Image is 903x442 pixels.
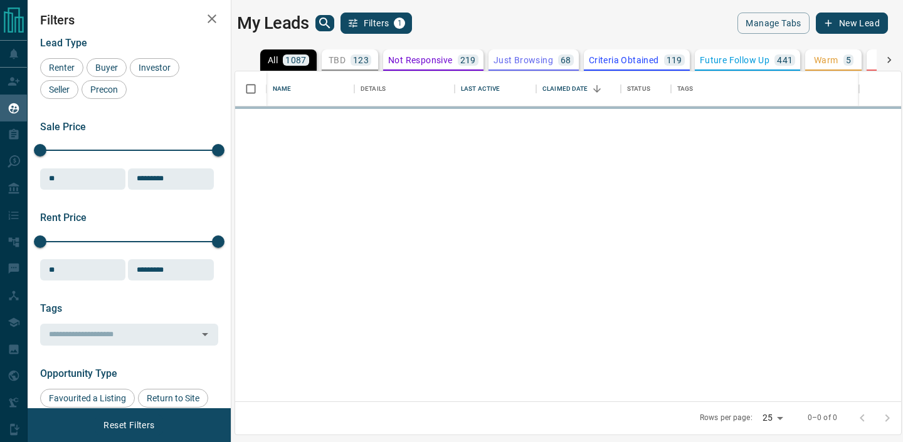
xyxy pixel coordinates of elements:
div: Return to Site [138,389,208,408]
p: All [268,56,278,64]
div: 25 [758,409,788,427]
button: Open [196,326,214,343]
p: Not Responsive [388,56,453,64]
div: Name [273,71,292,106]
span: Seller [45,85,74,95]
span: Favourited a Listing [45,393,130,403]
div: Claimed Date [542,71,588,106]
span: Buyer [91,63,122,73]
div: Claimed Date [536,71,621,106]
p: 123 [353,56,369,64]
span: Tags [40,302,62,314]
p: Rows per page: [700,413,752,423]
span: Lead Type [40,37,87,49]
p: 0–0 of 0 [808,413,837,423]
div: Buyer [87,58,127,77]
div: Last Active [455,71,536,106]
p: 1087 [285,56,307,64]
div: Tags [671,71,859,106]
button: New Lead [816,13,888,34]
div: Details [354,71,455,106]
p: Just Browsing [494,56,553,64]
span: Rent Price [40,212,87,224]
span: 1 [395,19,404,28]
div: Status [621,71,671,106]
div: Status [627,71,650,106]
p: Warm [814,56,838,64]
span: Sale Price [40,121,86,133]
span: Return to Site [142,393,204,403]
button: Sort [588,80,606,98]
h1: My Leads [237,13,309,33]
p: Future Follow Up [700,56,769,64]
div: Precon [82,80,127,99]
button: Filters1 [341,13,413,34]
p: 119 [667,56,682,64]
div: Tags [677,71,694,106]
p: Criteria Obtained [589,56,659,64]
button: Manage Tabs [737,13,809,34]
div: Name [267,71,354,106]
button: Reset Filters [95,414,162,436]
div: Investor [130,58,179,77]
div: Renter [40,58,83,77]
p: 68 [561,56,571,64]
span: Opportunity Type [40,367,117,379]
span: Precon [86,85,122,95]
span: Renter [45,63,79,73]
p: TBD [329,56,346,64]
h2: Filters [40,13,218,28]
button: search button [315,15,334,31]
div: Favourited a Listing [40,389,135,408]
p: 5 [846,56,851,64]
p: 219 [460,56,476,64]
div: Last Active [461,71,500,106]
p: 441 [777,56,793,64]
div: Details [361,71,386,106]
div: Seller [40,80,78,99]
span: Investor [134,63,175,73]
